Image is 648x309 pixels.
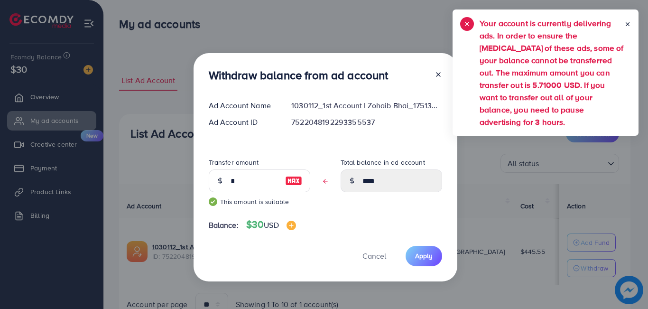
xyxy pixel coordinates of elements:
div: 7522048192293355537 [284,117,449,128]
button: Apply [406,246,442,266]
div: 1030112_1st Account | Zohaib Bhai_1751363330022 [284,100,449,111]
small: This amount is suitable [209,197,310,206]
span: Apply [415,251,433,261]
img: image [287,221,296,230]
label: Transfer amount [209,158,259,167]
h3: Withdraw balance from ad account [209,68,389,82]
img: guide [209,197,217,206]
span: USD [264,220,278,230]
div: Ad Account Name [201,100,284,111]
img: image [285,175,302,187]
h4: $30 [246,219,296,231]
button: Cancel [351,246,398,266]
span: Cancel [362,251,386,261]
span: Balance: [209,220,239,231]
div: Ad Account ID [201,117,284,128]
label: Total balance in ad account [341,158,425,167]
h5: Your account is currently delivering ads. In order to ensure the [MEDICAL_DATA] of these ads, som... [480,17,624,128]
